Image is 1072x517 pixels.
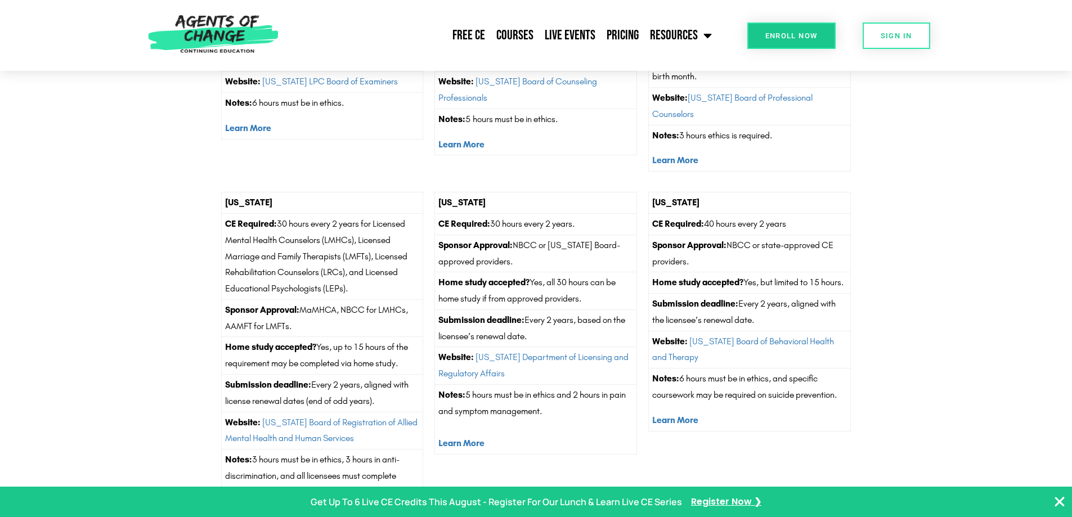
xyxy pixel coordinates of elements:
strong: Notes: [652,373,679,384]
strong: Notes: [225,97,252,108]
strong: Sponsor Approval: [225,304,299,315]
strong: Notes: [438,114,465,124]
td: NBCC or state-approved CE providers. [649,235,851,272]
strong: CE Required: [438,218,490,229]
a: [US_STATE] Board of Registration of Allied Mental Health and Human Services [225,417,418,444]
td: 40 hours every 2 years [649,213,851,235]
p: 3 hours ethics is required. [652,128,847,144]
strong: Submission deadline: [438,314,524,325]
a: [US_STATE] Board of Behavioral Health and Therapy [652,336,834,363]
td: Yes, up to 15 hours of the requirement may be completed via home study. [221,337,423,375]
a: Courses [491,21,539,50]
a: Register Now ❯ [691,494,761,510]
a: Learn More [438,438,485,448]
strong: [US_STATE] [225,197,272,208]
strong: Website: [438,352,474,362]
strong: Home study accepted? [438,277,530,287]
strong: Home study accepted? [225,341,316,352]
p: Get Up To 6 Live CE Credits This August - Register For Our Lunch & Learn Live CE Series [311,494,682,510]
span: SIGN IN [881,32,912,39]
strong: Notes: [652,130,679,141]
td: 30 hours every 2 years for Licensed Mental Health Counselors (LMHCs), Licensed Marriage and Famil... [221,213,423,299]
strong: CE Required: [225,218,277,229]
strong: Notes: [438,389,465,400]
td: Every 2 years, aligned with license renewal dates (end of odd years). [221,375,423,412]
a: Learn More [438,139,485,150]
a: Learn More [652,415,698,425]
strong: Sponsor Approval: [438,240,513,250]
a: Learn More [225,123,271,133]
td: 30 hours every 2 years. [435,213,637,235]
td: Yes, but limited to 15 hours. [649,272,851,294]
span: Enroll Now [765,32,818,39]
strong: Submission deadline: [652,298,738,309]
a: [US_STATE] LPC Board of Examiners [262,76,398,87]
p: 6 hours must be in ethics, and specific coursework may be required on suicide prevention. [652,371,847,403]
strong: Website: [225,417,261,428]
a: [US_STATE] Board of Professional Counselors [652,92,813,119]
p: 5 hours must be in ethics. [438,111,633,128]
a: Live Events [539,21,601,50]
strong: [US_STATE] [652,197,699,208]
td: Every 2 years, based on the licensee’s renewal date. [435,309,637,347]
a: Free CE [447,21,491,50]
strong: Submission deadline: [225,379,311,390]
a: Pricing [601,21,644,50]
a: Learn More [652,155,698,165]
td: Yes, all 30 hours can be home study if from approved providers. [435,272,637,310]
a: SIGN IN [863,23,930,49]
strong: [US_STATE] [438,197,486,208]
a: [US_STATE] Department of Licensing and Regulatory Affairs [438,352,629,379]
strong: Website: [652,336,688,347]
td: Every 2 years, aligned with the licensee’s renewal date. [649,294,851,331]
button: Close Banner [1053,495,1066,509]
strong: Website: [225,76,261,87]
strong: Home study accepted? [652,277,743,287]
strong: Website: [438,76,474,87]
td: 5 hours must be in ethics and 2 hours in pain and symptom management. [435,385,637,455]
strong: Notes: [225,454,252,465]
strong: CE Required: [652,218,704,229]
strong: Website: [652,92,688,103]
p: 6 hours must be in ethics. [225,95,420,111]
a: Enroll Now [747,23,836,49]
p: 3 hours must be in ethics, 3 hours in anti-discrimination, and all licensees must complete domest... [225,452,420,500]
td: MaMHCA, NBCC for LMHCs, AAMFT for LMFTs. [221,299,423,337]
a: [US_STATE] Board of Counseling Professionals [438,76,597,103]
td: NBCC or [US_STATE] Board-approved providers. [435,235,637,272]
strong: Sponsor Approval: [652,240,726,250]
nav: Menu [284,21,717,50]
a: Resources [644,21,717,50]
